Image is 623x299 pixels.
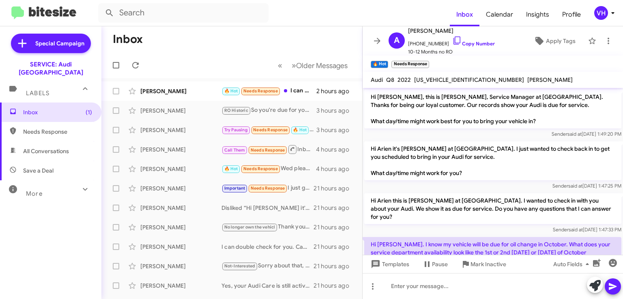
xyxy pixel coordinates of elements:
[316,145,356,154] div: 4 hours ago
[253,127,288,132] span: Needs Response
[224,108,248,113] span: RO Historic
[251,147,285,153] span: Needs Response
[243,166,278,171] span: Needs Response
[316,165,356,173] div: 4 hours ago
[11,34,91,53] a: Special Campaign
[140,126,221,134] div: [PERSON_NAME]
[314,184,356,192] div: 21 hours ago
[221,164,316,173] div: Wed please next week
[273,57,287,74] button: Previous
[296,61,348,70] span: Older Messages
[364,193,621,224] p: Hi Arien this is [PERSON_NAME] at [GEOGRAPHIC_DATA]. I wanted to check in with you about your Aud...
[221,222,314,232] div: Thank you for getting back to me. I will update my records.
[86,108,92,116] span: (1)
[416,257,454,271] button: Pause
[314,262,356,270] div: 21 hours ago
[364,237,621,268] p: Hi [PERSON_NAME]. I know my vehicle will be due for oil change in October. What does your service...
[224,263,256,269] span: Not-Interested
[371,76,383,83] span: Audi
[140,204,221,212] div: [PERSON_NAME]
[524,34,584,48] button: Apply Tags
[221,261,314,271] div: Sorry about that, this is an automated system. I do see you were here not long ago. Have a great ...
[221,144,316,154] div: Inbound Call
[35,39,84,47] span: Special Campaign
[292,60,296,70] span: »
[140,145,221,154] div: [PERSON_NAME]
[432,257,448,271] span: Pause
[454,257,513,271] button: Mark Inactive
[450,3,479,26] a: Inbox
[221,204,314,212] div: Disliked “Hi [PERSON_NAME] it's [PERSON_NAME] at [GEOGRAPHIC_DATA]. I just wanted to check back i...
[140,165,221,173] div: [PERSON_NAME]
[316,87,356,95] div: 2 hours ago
[408,26,495,36] span: [PERSON_NAME]
[224,147,245,153] span: Call Them
[364,90,621,128] p: Hi [PERSON_NAME], this is [PERSON_NAME], Service Manager at [GEOGRAPHIC_DATA]. Thanks for being o...
[140,87,221,95] div: [PERSON_NAME]
[140,184,221,192] div: [PERSON_NAME]
[140,243,221,251] div: [PERSON_NAME]
[363,257,416,271] button: Templates
[23,147,69,155] span: All Conversations
[273,57,352,74] nav: Page navigation example
[386,76,394,83] span: Q8
[314,243,356,251] div: 21 hours ago
[251,186,285,191] span: Needs Response
[23,108,92,116] span: Inbox
[221,282,314,290] div: Yes, your Audi Care is still active. Before 52,000 or [DATE]. You did your 20k service last year ...
[221,125,316,135] div: Hi [PERSON_NAME], Can you tell me what is included in the annual service? Thanks
[408,36,495,48] span: [PHONE_NUMBER]
[287,57,352,74] button: Next
[587,6,614,20] button: VH
[224,88,238,94] span: 🔥 Hot
[397,76,411,83] span: 2022
[470,257,506,271] span: Mark Inactive
[140,223,221,231] div: [PERSON_NAME]
[452,41,495,47] a: Copy Number
[140,282,221,290] div: [PERSON_NAME]
[26,190,43,197] span: More
[23,128,92,136] span: Needs Response
[113,33,143,46] h1: Inbox
[314,204,356,212] div: 21 hours ago
[479,3,520,26] span: Calendar
[569,226,583,233] span: said at
[316,126,356,134] div: 3 hours ago
[391,61,429,68] small: Needs Response
[224,224,275,230] span: No longer own the vehicl
[527,76,573,83] span: [PERSON_NAME]
[221,184,314,193] div: I just got a call and a text saying "my car may be ready for service". Seems like you guys need t...
[314,223,356,231] div: 21 hours ago
[369,257,409,271] span: Templates
[414,76,524,83] span: [US_VEHICLE_IDENTIFICATION_NUMBER]
[552,183,621,189] span: Sender [DATE] 1:47:25 PM
[314,282,356,290] div: 21 hours ago
[547,257,599,271] button: Auto Fields
[553,257,592,271] span: Auto Fields
[224,186,245,191] span: Important
[224,166,238,171] span: 🔥 Hot
[140,107,221,115] div: [PERSON_NAME]
[243,88,278,94] span: Needs Response
[221,86,316,96] div: I can do the 10th 8 or 9 am if you have it available
[556,3,587,26] a: Profile
[394,34,400,47] span: A
[23,167,54,175] span: Save a Deal
[316,107,356,115] div: 3 hours ago
[224,127,248,132] span: Try Pausing
[140,262,221,270] div: [PERSON_NAME]
[567,131,582,137] span: said at
[520,3,556,26] a: Insights
[568,183,582,189] span: said at
[26,90,49,97] span: Labels
[221,106,316,115] div: So you're due for your 95k service which is $800.95 before taxes. We currently have a promotion f...
[552,131,621,137] span: Sender [DATE] 1:49:20 PM
[98,3,269,23] input: Search
[546,34,576,48] span: Apply Tags
[364,141,621,180] p: Hi Arien it's [PERSON_NAME] at [GEOGRAPHIC_DATA]. I just wanted to check back in to get you sched...
[278,60,282,70] span: «
[293,127,307,132] span: 🔥 Hot
[594,6,608,20] div: VH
